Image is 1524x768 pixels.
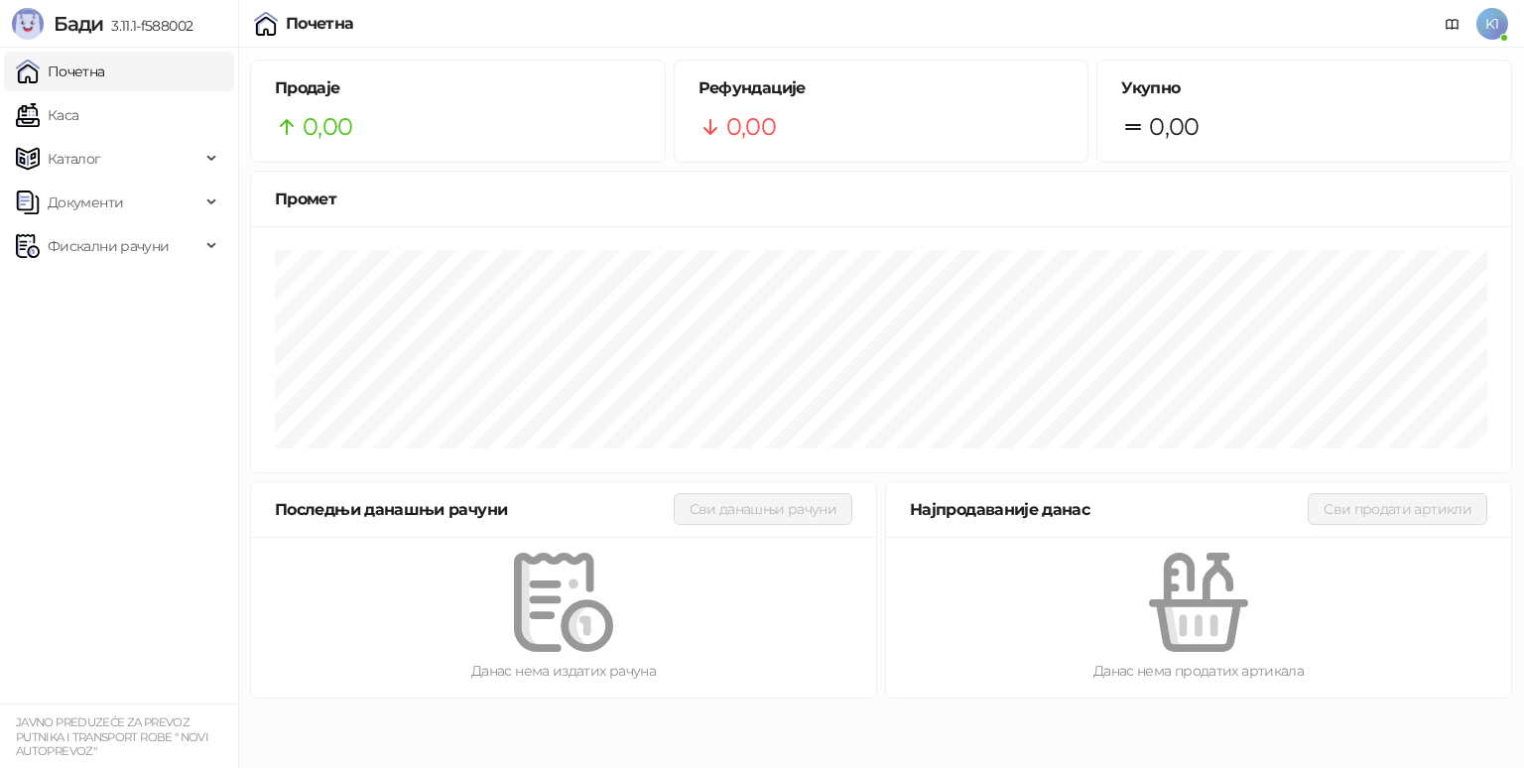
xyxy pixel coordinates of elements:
div: Најпродаваније данас [910,497,1308,522]
span: Фискални рачуни [48,226,169,266]
a: Почетна [16,52,105,91]
h5: Рефундације [698,76,1065,100]
span: Документи [48,183,123,222]
div: Данас нема продатих артикала [918,660,1479,682]
span: Каталог [48,139,101,179]
img: Logo [12,8,44,40]
span: 0,00 [1149,108,1199,146]
div: Почетна [286,16,354,32]
a: Каса [16,95,78,135]
small: JAVNO PREDUZEĆE ZA PREVOZ PUTNIKA I TRANSPORT ROBE " NOVI AUTOPREVOZ" [16,715,208,758]
div: Промет [275,187,1487,211]
h5: Укупно [1121,76,1487,100]
button: Сви продати артикли [1308,493,1487,525]
span: 0,00 [726,108,776,146]
div: Данас нема издатих рачуна [283,660,844,682]
span: Бади [54,12,103,36]
h5: Продаје [275,76,641,100]
a: Документација [1437,8,1468,40]
div: Последњи данашњи рачуни [275,497,674,522]
span: 0,00 [303,108,352,146]
button: Сви данашњи рачуни [674,493,852,525]
span: 3.11.1-f588002 [103,17,192,35]
span: K1 [1476,8,1508,40]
